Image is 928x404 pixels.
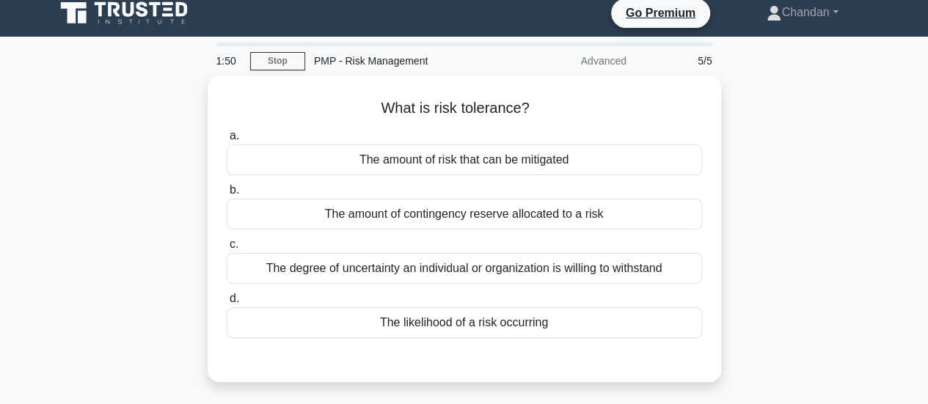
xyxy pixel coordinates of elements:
div: Advanced [507,46,635,76]
div: 5/5 [635,46,721,76]
div: The amount of contingency reserve allocated to a risk [227,199,702,229]
span: a. [230,129,239,142]
span: b. [230,183,239,196]
a: Go Premium [617,4,704,22]
div: 1:50 [208,46,250,76]
a: Stop [250,52,305,70]
span: c. [230,238,238,250]
span: d. [230,292,239,304]
div: PMP - Risk Management [305,46,507,76]
div: The amount of risk that can be mitigated [227,144,702,175]
div: The degree of uncertainty an individual or organization is willing to withstand [227,253,702,284]
h5: What is risk tolerance? [225,99,704,118]
div: The likelihood of a risk occurring [227,307,702,338]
